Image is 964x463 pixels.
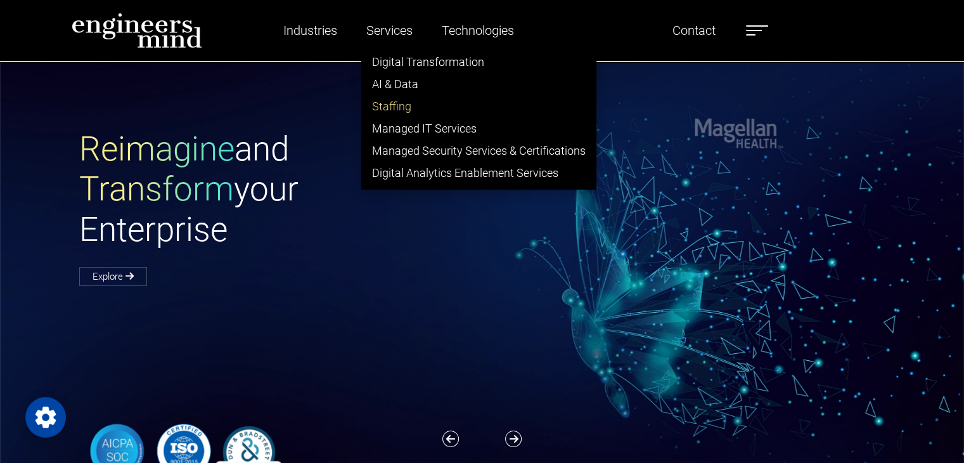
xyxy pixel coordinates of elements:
a: Digital Analytics Enablement Services [362,162,596,184]
h1: and your Enterprise [79,129,482,251]
a: Managed Security Services & Certifications [362,140,596,162]
a: Digital Transformation [362,51,596,73]
ul: Industries [361,45,596,190]
a: Industries [278,16,342,45]
a: AI & Data [362,73,596,95]
span: Reimagine [79,129,235,169]
a: Staffing [362,95,596,117]
a: Managed IT Services [362,117,596,140]
a: Services [361,16,418,45]
img: logo [72,13,202,48]
span: Transform [79,169,234,209]
a: Explore [79,267,147,286]
a: Technologies [437,16,519,45]
a: Contact [667,16,721,45]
